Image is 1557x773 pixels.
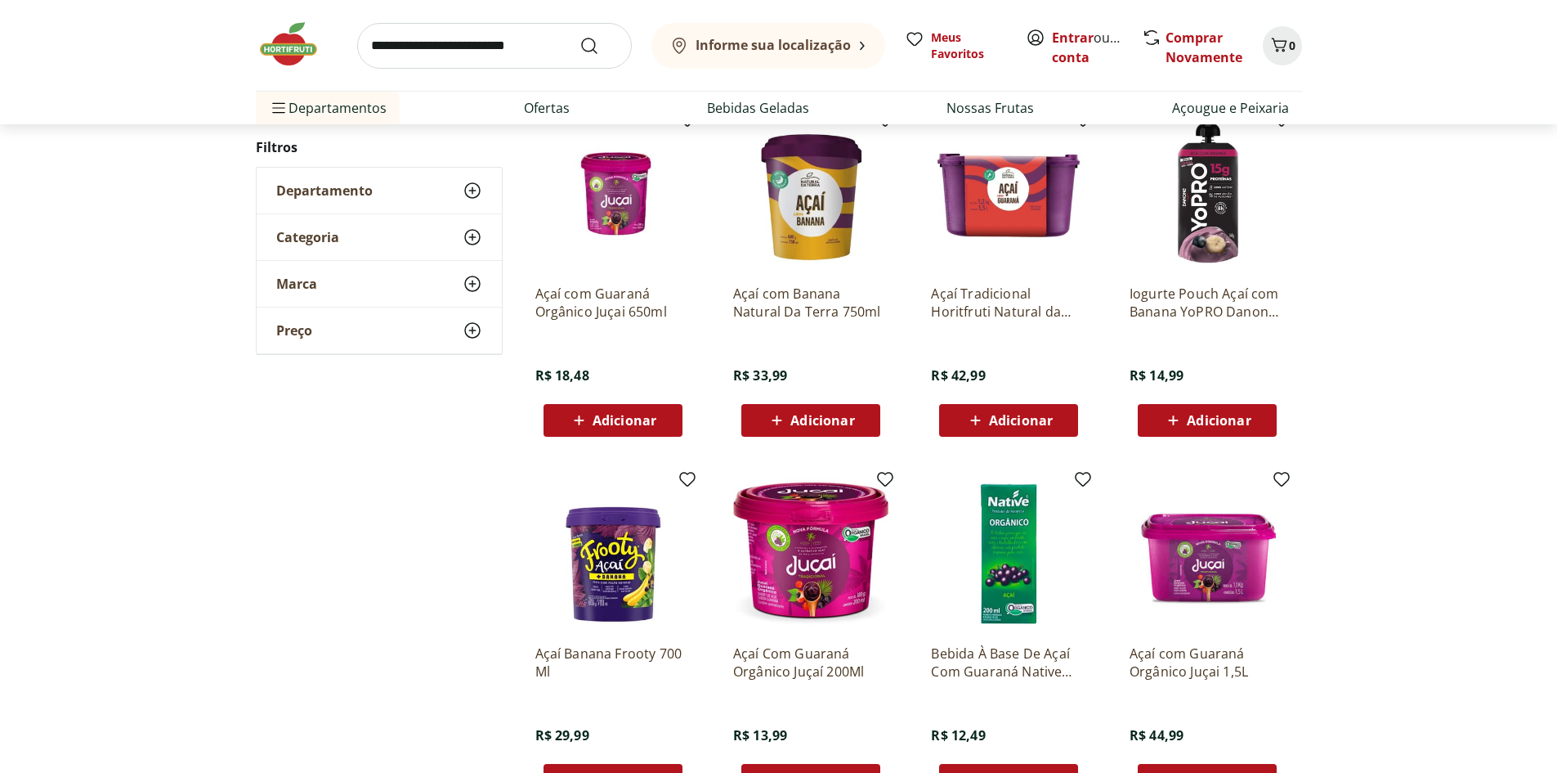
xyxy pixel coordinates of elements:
span: R$ 29,99 [535,726,589,744]
span: Departamento [276,182,373,199]
span: Departamentos [269,88,387,128]
span: Marca [276,276,317,292]
span: R$ 44,99 [1130,726,1183,744]
a: Açaí com Guaraná Orgânico Juçai 1,5L [1130,645,1285,681]
a: Criar conta [1052,29,1142,66]
span: R$ 13,99 [733,726,787,744]
img: Bebida À Base De Açaí Com Guaraná Native 200Ml [931,476,1086,631]
h2: Filtros [256,131,503,164]
a: Entrar [1052,29,1094,47]
a: Bebida À Base De Açaí Com Guaraná Native 200Ml [931,645,1086,681]
img: Iogurte Pouch Açaí com Banana YoPRO Danone 160g [1130,116,1285,272]
a: Açaí Banana Frooty 700 Ml [535,645,691,681]
button: Adicionar [741,404,880,437]
img: Açaí com Guaraná Orgânico Juçai 650ml [535,116,691,272]
span: Adicionar [593,414,656,427]
a: Ofertas [524,98,570,118]
span: Adicionar [790,414,854,427]
img: Açaí Banana Frooty 700 Ml [535,476,691,631]
a: Açaí Tradicional Horitfruti Natural da Terra 1,5L [931,285,1086,321]
span: Preço [276,322,312,339]
img: Açaí com Guaraná Orgânico Juçai 1,5L [1130,476,1285,631]
input: search [357,23,632,69]
span: 0 [1289,38,1295,53]
button: Preço [257,308,502,353]
a: Iogurte Pouch Açaí com Banana YoPRO Danone 160g [1130,285,1285,321]
span: R$ 18,48 [535,366,589,384]
b: Informe sua localização [696,36,851,54]
button: Carrinho [1263,26,1302,65]
span: R$ 42,99 [931,366,985,384]
button: Informe sua localização [651,23,885,69]
button: Adicionar [544,404,682,437]
img: Hortifruti [256,20,338,69]
span: Adicionar [989,414,1053,427]
span: R$ 33,99 [733,366,787,384]
span: Categoria [276,229,339,245]
a: Açougue e Peixaria [1172,98,1289,118]
span: R$ 14,99 [1130,366,1183,384]
button: Adicionar [1138,404,1277,437]
a: Comprar Novamente [1166,29,1242,66]
a: Açaí com Banana Natural Da Terra 750ml [733,285,888,321]
span: R$ 12,49 [931,726,985,744]
button: Marca [257,261,502,307]
img: Açaí com Banana Natural Da Terra 750ml [733,116,888,272]
a: Nossas Frutas [946,98,1034,118]
span: Adicionar [1187,414,1251,427]
a: Bebidas Geladas [707,98,809,118]
button: Submit Search [579,36,619,56]
button: Categoria [257,214,502,260]
button: Departamento [257,168,502,213]
a: Açaí com Guaraná Orgânico Juçai 650ml [535,285,691,321]
img: Açaí Com Guaraná Orgânico Juçaí 200Ml [733,476,888,631]
span: ou [1052,28,1125,67]
a: Meus Favoritos [905,29,1006,62]
img: Açaí Tradicional Horitfruti Natural da Terra 1,5L [931,116,1086,272]
button: Adicionar [939,404,1078,437]
span: Meus Favoritos [931,29,1006,62]
a: Açaí Com Guaraná Orgânico Juçaí 200Ml [733,645,888,681]
button: Menu [269,88,289,128]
